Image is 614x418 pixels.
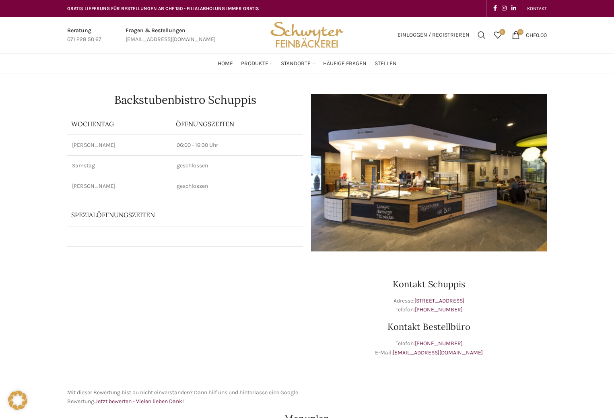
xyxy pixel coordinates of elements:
[527,6,547,11] span: KONTAKT
[490,27,506,43] a: 0
[218,60,233,68] span: Home
[490,27,506,43] div: Meine Wunschliste
[311,339,547,357] p: Telefon: E-Mail:
[527,0,547,16] a: KONTAKT
[526,31,536,38] span: CHF
[375,56,397,72] a: Stellen
[398,32,470,38] span: Einloggen / Registrieren
[281,60,311,68] span: Standorte
[311,297,547,315] p: Adresse: Telefon:
[67,26,101,44] a: Infobox link
[63,56,551,72] div: Main navigation
[311,322,547,331] h3: Kontakt Bestellbüro
[474,27,490,43] a: Suchen
[177,182,298,190] p: geschlossen
[71,210,260,219] p: Spezialöffnungszeiten
[72,162,167,170] p: Samstag
[499,29,505,35] span: 0
[509,3,519,14] a: Linkedin social link
[311,280,547,288] h3: Kontakt Schuppis
[393,349,483,356] a: [EMAIL_ADDRESS][DOMAIN_NAME]
[176,119,299,128] p: ÖFFNUNGSZEITEN
[67,388,303,406] p: Mit dieser Bewertung bist du nicht einverstanden? Dann hilf uns und hinterlasse eine Google Bewer...
[241,56,273,72] a: Produkte
[268,17,346,53] img: Bäckerei Schwyter
[523,0,551,16] div: Secondary navigation
[323,56,367,72] a: Häufige Fragen
[218,56,233,72] a: Home
[414,297,464,304] a: [STREET_ADDRESS]
[268,31,346,38] a: Site logo
[526,31,547,38] bdi: 0.00
[415,306,463,313] a: [PHONE_NUMBER]
[72,182,167,190] p: [PERSON_NAME]
[508,27,551,43] a: 0 CHF0.00
[323,60,367,68] span: Häufige Fragen
[72,141,167,149] p: [PERSON_NAME]
[241,60,268,68] span: Produkte
[491,3,499,14] a: Facebook social link
[415,340,463,347] a: [PHONE_NUMBER]
[67,94,303,105] h1: Backstubenbistro Schuppis
[394,27,474,43] a: Einloggen / Registrieren
[95,398,184,405] a: Jetzt bewerten - Vielen lieben Dank!
[67,259,303,380] iframe: schwyter schuppis
[71,119,168,128] p: Wochentag
[499,3,509,14] a: Instagram social link
[517,29,523,35] span: 0
[177,141,298,149] p: 06:00 - 16:30 Uhr
[177,162,298,170] p: geschlossen
[67,6,259,11] span: GRATIS LIEFERUNG FÜR BESTELLUNGEN AB CHF 150 - FILIALABHOLUNG IMMER GRATIS
[281,56,315,72] a: Standorte
[375,60,397,68] span: Stellen
[126,26,216,44] a: Infobox link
